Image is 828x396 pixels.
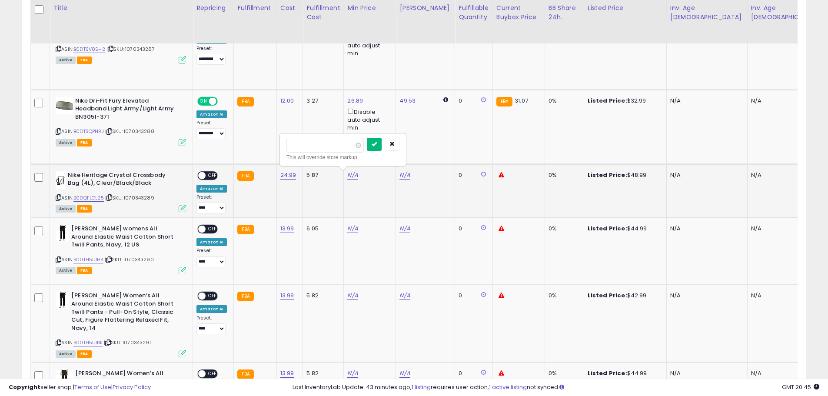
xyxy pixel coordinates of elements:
a: N/A [399,291,410,300]
a: N/A [347,224,358,233]
div: N/A [670,97,741,105]
img: 31oXa3dHOeL._SL40_.jpg [56,171,66,189]
span: OFF [216,97,230,105]
b: Listed Price: [588,97,627,105]
div: N/A [751,97,821,105]
span: | SKU: 1070343289 [105,194,154,201]
img: 311fF+cHNeL._SL40_.jpg [56,369,73,387]
div: N/A [751,292,821,299]
div: ASIN: [56,171,186,212]
small: FBA [237,171,253,181]
a: N/A [347,171,358,180]
div: Amazon AI [196,305,227,313]
a: N/A [399,224,410,233]
div: Fulfillment Cost [306,3,340,22]
a: 1 active listing [489,383,527,391]
span: 2025-10-13 20:45 GMT [782,383,819,391]
div: N/A [751,225,821,233]
div: 0% [549,97,577,105]
a: N/A [399,171,410,180]
a: 13.99 [280,369,294,378]
div: 5.82 [306,292,337,299]
span: FBA [77,267,92,274]
span: | SKU: 1070343291 [104,339,151,346]
div: Preset: [196,248,227,267]
div: Current Buybox Price [496,3,541,22]
div: ASIN: [56,97,186,145]
div: Amazon AI [196,238,227,246]
span: | SKU: 1070343287 [106,46,155,53]
div: 5.87 [306,171,337,179]
div: Preset: [196,120,227,140]
div: Preset: [196,315,227,335]
span: OFF [206,293,219,300]
div: 0% [549,292,577,299]
span: All listings currently available for purchase on Amazon [56,205,76,213]
div: Disable auto adjust min [347,33,389,58]
a: B0DQFLGL25 [73,194,104,202]
i: Calculated using Dynamic Max Price. [443,97,448,103]
small: FBA [237,292,253,301]
div: Preset: [196,46,227,65]
span: FBA [77,57,92,64]
div: N/A [670,225,741,233]
span: 31.07 [515,97,528,105]
div: ASIN: [56,292,186,356]
a: 13.99 [280,291,294,300]
div: $44.99 [588,369,660,377]
span: OFF [206,226,219,233]
img: 31z0LAWeptL._SL40_.jpg [56,97,73,114]
b: Listed Price: [588,291,627,299]
small: FBA [237,97,253,106]
a: Terms of Use [74,383,111,391]
span: FBA [77,139,92,146]
b: [PERSON_NAME] Women’s All Around Elastic Waist Cotton Short Twill Pants - Pull-On Style, Classic ... [71,292,177,334]
a: 13.99 [280,224,294,233]
span: FBA [77,205,92,213]
div: 0 [459,369,485,377]
small: FBA [237,225,253,234]
img: 31NpbAkBWgL._SL40_.jpg [56,292,69,309]
div: BB Share 24h. [549,3,580,22]
div: 0 [459,97,485,105]
div: ASIN: [56,225,186,273]
div: 0% [549,369,577,377]
a: B00TH5IUH4 [73,256,103,263]
a: Privacy Policy [113,383,151,391]
b: Nike Heritage Crystal Crossbody Bag (4L), Clear/Black/Black [68,171,173,190]
div: 0% [549,171,577,179]
div: Preset: [196,194,227,214]
div: 0 [459,225,485,233]
b: Listed Price: [588,171,627,179]
div: seller snap | | [9,383,151,392]
span: FBA [77,350,92,358]
div: Title [53,3,189,13]
small: FBA [237,369,253,379]
span: All listings currently available for purchase on Amazon [56,57,76,64]
div: $42.99 [588,292,660,299]
div: Disable auto adjust min [347,107,389,132]
div: 0 [459,171,485,179]
div: Amazon AI [196,185,227,193]
a: 26.89 [347,97,363,105]
a: N/A [399,369,410,378]
div: 5.82 [306,369,337,377]
div: 3.27 [306,97,337,105]
div: Inv. Age [DEMOGRAPHIC_DATA] [670,3,744,22]
span: All listings currently available for purchase on Amazon [56,267,76,274]
div: Fulfillable Quantity [459,3,489,22]
div: Amazon AI [196,110,227,118]
b: Nike Dri-Fit Fury Elevated Headband Light Army/Light Army BN3051-371 [75,97,181,123]
div: Cost [280,3,299,13]
div: $44.99 [588,225,660,233]
a: 24.99 [280,171,296,180]
a: B0DTSV8SH2 [73,46,105,53]
span: | SKU: 1070343290 [105,256,154,263]
div: This will override store markup [286,153,399,162]
div: $48.99 [588,171,660,179]
a: B00TH5IUBK [73,339,103,346]
div: 0% [549,225,577,233]
a: 1 listing [412,383,431,391]
b: [PERSON_NAME] womens All Around Elastic Waist Cotton Short Twill Pants, Navy, 12 US [71,225,177,251]
div: ASIN: [56,23,186,63]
